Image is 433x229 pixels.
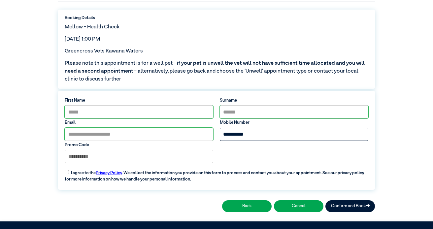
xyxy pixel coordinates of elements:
[325,200,375,212] button: Confirm and Book
[65,49,143,54] span: Greencross Vets Kawana Waters
[65,119,213,126] label: Email
[65,61,365,74] span: if your pet is unwell the vet will not have sufficient time allocated and you will need a second ...
[274,200,323,212] button: Cancel
[61,166,371,182] label: I agree to the . We collect the information you provide on this form to process and contact you a...
[220,119,368,126] label: Mobile Number
[65,24,119,30] span: Mellow - Health Check
[96,171,122,175] a: Privacy Policy
[65,15,368,21] label: Booking Details
[65,37,100,42] span: [DATE] 1:00 PM
[220,97,368,104] label: Surname
[65,170,69,174] input: I agree to thePrivacy Policy. We collect the information you provide on this form to process and ...
[65,59,368,83] span: Please note this appointment is for a well pet – – alternatively, please go back and choose the ‘...
[65,97,213,104] label: First Name
[65,142,213,148] label: Promo Code
[222,200,272,212] button: Back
